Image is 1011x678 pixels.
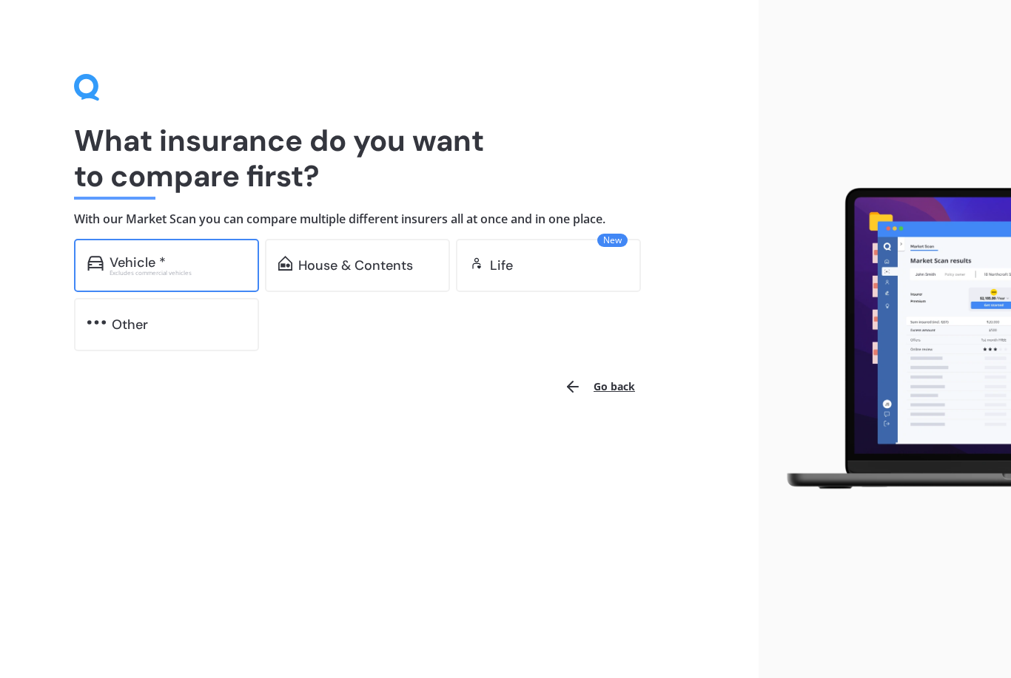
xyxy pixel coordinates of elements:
[74,123,685,194] h1: What insurance do you want to compare first?
[87,315,106,330] img: other.81dba5aafe580aa69f38.svg
[555,369,644,404] button: Go back
[490,258,513,273] div: Life
[110,255,166,270] div: Vehicle *
[298,258,413,273] div: House & Contents
[110,270,246,276] div: Excludes commercial vehicles
[112,317,148,332] div: Other
[278,256,292,271] img: home-and-contents.b802091223b8502ef2dd.svg
[74,211,685,227] h4: With our Market Scan you can compare multiple different insurers all at once and in one place.
[469,256,484,271] img: life.f720d6a2d7cdcd3ad642.svg
[87,256,104,271] img: car.f15378c7a67c060ca3f3.svg
[597,234,628,247] span: New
